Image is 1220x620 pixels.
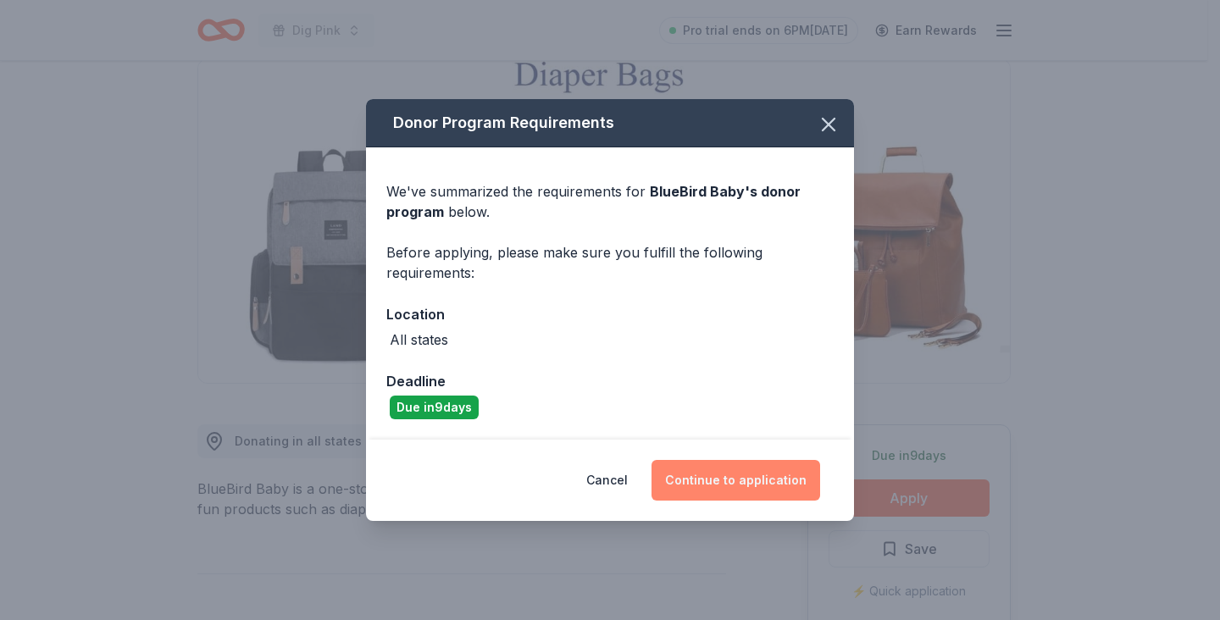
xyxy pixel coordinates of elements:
[386,181,834,222] div: We've summarized the requirements for below.
[366,99,854,147] div: Donor Program Requirements
[386,370,834,392] div: Deadline
[586,460,628,501] button: Cancel
[386,303,834,325] div: Location
[386,242,834,283] div: Before applying, please make sure you fulfill the following requirements:
[652,460,820,501] button: Continue to application
[390,396,479,419] div: Due in 9 days
[390,329,448,350] div: All states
